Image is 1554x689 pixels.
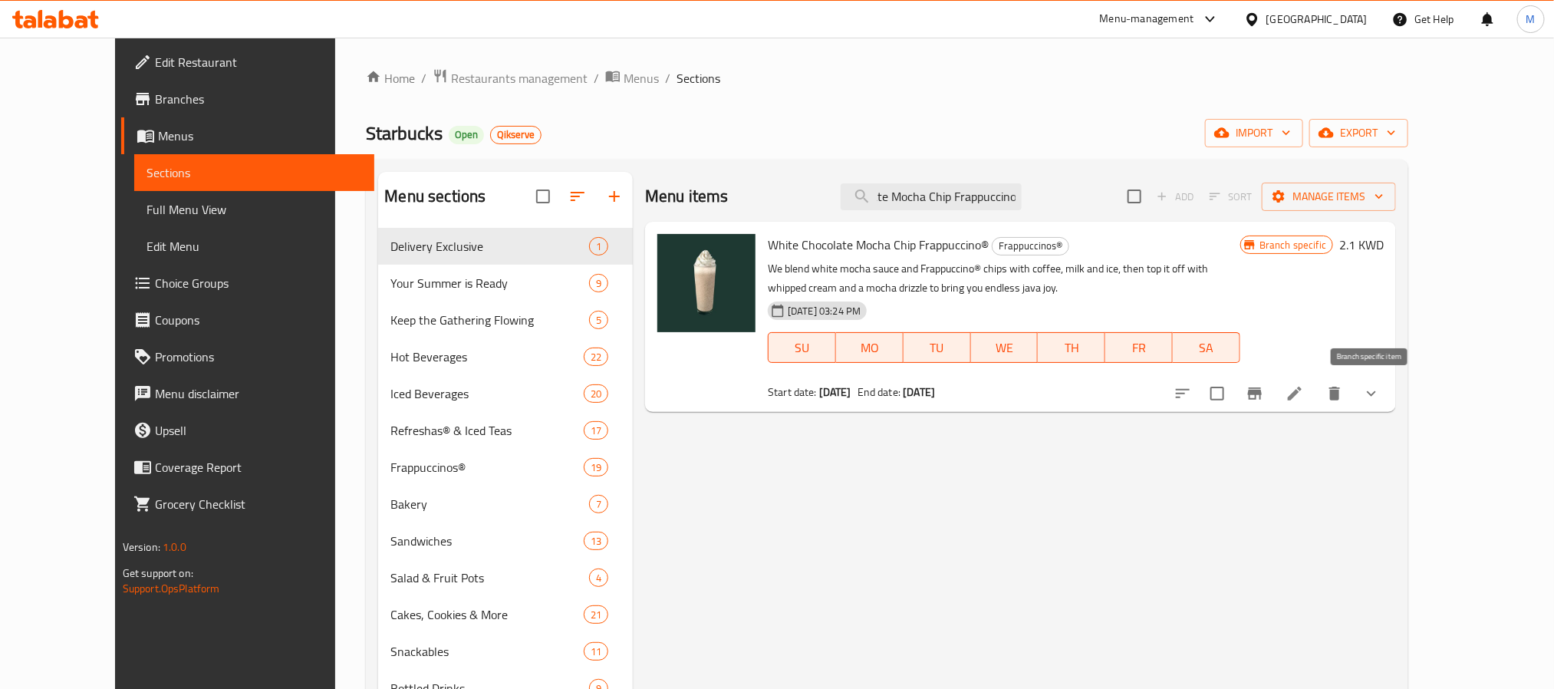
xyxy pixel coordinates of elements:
span: 19 [584,460,607,475]
span: Upsell [155,421,362,440]
div: items [589,495,608,513]
span: MO [842,337,897,359]
div: items [584,421,608,440]
h2: Menu items [645,185,729,208]
span: 1 [590,239,607,254]
div: Cakes, Cookies & More [390,605,583,624]
button: import [1205,119,1303,147]
span: SA [1179,337,1234,359]
span: Start date: [768,382,817,402]
span: TU [910,337,965,359]
span: Salad & Fruit Pots [390,569,589,587]
button: show more [1353,375,1390,412]
span: Grocery Checklist [155,495,362,513]
a: Menus [121,117,374,154]
button: WE [971,332,1039,363]
span: Refreshas® & Iced Teas [390,421,583,440]
div: items [589,274,608,292]
span: Version: [123,537,160,557]
span: Get support on: [123,563,193,583]
span: Select section [1118,180,1151,213]
span: 9 [590,276,607,291]
a: Support.OpsPlatform [123,579,220,598]
span: Menu disclaimer [155,384,362,403]
span: Delivery Exclusive [390,237,589,255]
span: 17 [584,424,607,438]
span: Snackables [390,642,583,661]
div: Refreshas® & Iced Teas17 [378,412,633,449]
span: Select to update [1201,377,1233,410]
div: Salad & Fruit Pots4 [378,559,633,596]
span: 5 [590,313,607,328]
h6: 2.1 KWD [1339,234,1384,255]
div: Your Summer is Ready9 [378,265,633,302]
div: items [584,642,608,661]
div: Snackables11 [378,633,633,670]
button: Branch-specific-item [1236,375,1273,412]
div: items [584,605,608,624]
span: Branches [155,90,362,108]
span: Qikserve [491,128,541,141]
span: 13 [584,534,607,549]
span: [DATE] 03:24 PM [782,304,867,318]
span: 22 [584,350,607,364]
button: export [1309,119,1408,147]
span: Sort sections [559,178,596,215]
a: Promotions [121,338,374,375]
span: Full Menu View [147,200,362,219]
input: search [841,183,1022,210]
div: Open [449,126,484,144]
b: [DATE] [903,382,935,402]
a: Menus [605,68,659,88]
div: Menu-management [1100,10,1194,28]
div: Frappuccinos®19 [378,449,633,486]
span: Hot Beverages [390,348,583,366]
a: Home [366,69,415,87]
span: 7 [590,497,607,512]
svg: Show Choices [1362,384,1381,403]
span: 20 [584,387,607,401]
span: Menus [158,127,362,145]
span: Choice Groups [155,274,362,292]
span: Your Summer is Ready [390,274,589,292]
button: delete [1316,375,1353,412]
span: Open [449,128,484,141]
span: Select section first [1200,185,1262,209]
button: Manage items [1262,183,1396,211]
a: Grocery Checklist [121,486,374,523]
a: Menu disclaimer [121,375,374,412]
span: Manage items [1274,187,1384,206]
span: Edit Restaurant [155,53,362,71]
div: items [589,569,608,587]
div: items [589,311,608,329]
div: Sandwiches [390,532,583,550]
span: WE [977,337,1032,359]
a: Sections [134,154,374,191]
button: SA [1173,332,1240,363]
a: Edit Menu [134,228,374,265]
div: Bakery7 [378,486,633,523]
span: Sections [147,163,362,182]
span: Coverage Report [155,458,362,476]
a: Branches [121,81,374,117]
a: Coupons [121,302,374,338]
div: Iced Beverages20 [378,375,633,412]
span: Menus [624,69,659,87]
a: Full Menu View [134,191,374,228]
button: MO [836,332,904,363]
img: White Chocolate Mocha Chip Frappuccino® [657,234,756,332]
div: items [584,532,608,550]
a: Choice Groups [121,265,374,302]
div: items [589,237,608,255]
span: Frappuccinos® [390,458,583,476]
span: Iced Beverages [390,384,583,403]
span: Starbucks [366,116,443,150]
